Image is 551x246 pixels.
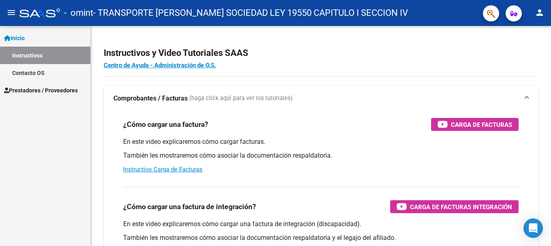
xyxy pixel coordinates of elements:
[93,4,408,22] span: - TRANSPORTE [PERSON_NAME] SOCIEDAD LEY 19550 CAPITULO I SECCION IV
[523,218,543,238] div: Open Intercom Messenger
[390,200,519,213] button: Carga de Facturas Integración
[104,45,538,61] h2: Instructivos y Video Tutoriales SAAS
[410,202,512,212] span: Carga de Facturas Integración
[123,201,256,212] h3: ¿Cómo cargar una factura de integración?
[189,94,293,103] span: (haga click aquí para ver los tutoriales)
[123,137,519,146] p: En este video explicaremos cómo cargar facturas.
[535,8,545,17] mat-icon: person
[123,220,519,229] p: En este video explicaremos cómo cargar una factura de integración (discapacidad).
[104,62,216,69] a: Centro de Ayuda - Administración de O.S.
[123,151,519,160] p: También les mostraremos cómo asociar la documentación respaldatoria.
[113,94,188,103] strong: Comprobantes / Facturas
[64,4,93,22] span: - omint
[451,120,512,130] span: Carga de Facturas
[431,118,519,131] button: Carga de Facturas
[4,86,78,95] span: Prestadores / Proveedores
[4,34,25,43] span: Inicio
[123,119,208,130] h3: ¿Cómo cargar una factura?
[123,233,519,242] p: También les mostraremos cómo asociar la documentación respaldatoria y el legajo del afiliado.
[6,8,16,17] mat-icon: menu
[104,86,538,111] mat-expansion-panel-header: Comprobantes / Facturas (haga click aquí para ver los tutoriales)
[123,166,203,173] a: Instructivo Carga de Facturas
